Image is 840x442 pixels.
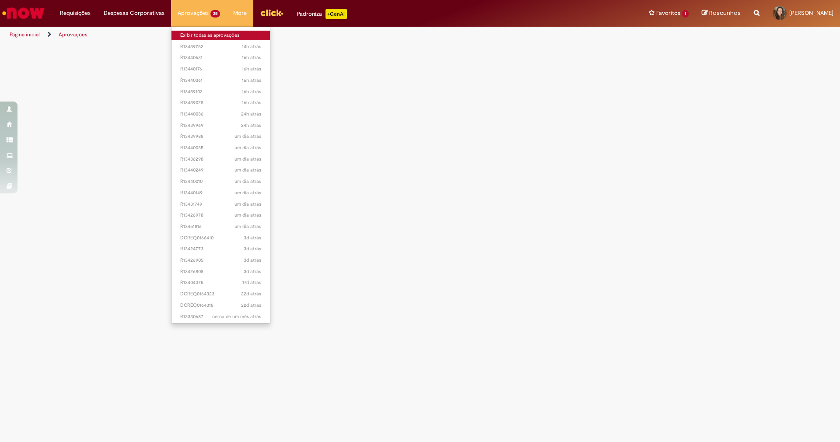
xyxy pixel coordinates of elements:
time: 26/08/2025 12:44:55 [244,246,261,252]
span: R13459102 [180,88,261,95]
time: 12/08/2025 15:16:54 [242,279,261,286]
a: Aberto R13439969 : [171,121,270,130]
span: More [233,9,247,18]
time: 26/08/2025 12:36:51 [244,268,261,275]
a: Aberto R13424773 : [171,244,270,254]
span: Aprovações [178,9,209,18]
span: R13440176 [180,66,261,73]
time: 28/08/2025 09:03:19 [241,122,261,129]
span: um dia atrás [234,178,261,185]
span: 16h atrás [242,77,261,84]
a: Aberto R13459028 : [171,98,270,108]
a: Aberto R13426808 : [171,267,270,277]
span: Rascunhos [709,9,741,17]
a: Aberto R13440631 : [171,53,270,63]
span: 16h atrás [242,54,261,61]
span: R13440149 [180,189,261,196]
time: 28/08/2025 08:54:21 [234,167,261,173]
span: um dia atrás [234,156,261,162]
span: Requisições [60,9,91,18]
span: 24h atrás [241,111,261,117]
a: Aprovações [59,31,87,38]
time: 27/08/2025 18:28:42 [234,201,261,207]
a: Aberto R13439988 : [171,132,270,141]
span: R13404375 [180,279,261,286]
a: Aberto R13330687 : [171,312,270,322]
a: Aberto DCREQ0166410 : [171,233,270,243]
span: 3d atrás [244,257,261,263]
span: R13459028 [180,99,261,106]
a: Aberto R13440361 : [171,76,270,85]
span: Favoritos [656,9,680,18]
a: Aberto R13436298 : [171,154,270,164]
span: um dia atrás [234,189,261,196]
a: Exibir todas as aprovações [171,31,270,40]
a: Aberto R13426978 : [171,210,270,220]
span: 16h atrás [242,66,261,72]
span: 24h atrás [241,122,261,129]
a: Aberto R13459102 : [171,87,270,97]
span: 25 [210,10,220,18]
time: 27/08/2025 03:51:04 [244,235,261,241]
time: 28/08/2025 08:52:30 [234,178,261,185]
ul: Trilhas de página [7,27,553,43]
time: 07/08/2025 15:41:33 [241,302,261,309]
span: R13431749 [180,201,261,208]
time: 07/08/2025 15:41:35 [241,291,261,297]
span: R13440631 [180,54,261,61]
a: Página inicial [10,31,40,38]
span: R13439969 [180,122,261,129]
span: R13440086 [180,111,261,118]
span: DCREQ0164318 [180,302,261,309]
ul: Aprovações [171,26,270,324]
time: 28/08/2025 08:56:12 [234,156,261,162]
a: Aberto R13451816 : [171,222,270,232]
time: 28/08/2025 08:47:14 [234,189,261,196]
time: 28/08/2025 17:09:19 [242,54,261,61]
span: R13426978 [180,212,261,219]
time: 28/08/2025 09:03:40 [241,111,261,117]
div: Padroniza [297,9,347,19]
span: DCREQ0166410 [180,235,261,242]
span: um dia atrás [234,212,261,218]
a: Aberto DCREQ0164318 : [171,301,270,310]
span: 22d atrás [241,302,261,309]
time: 27/08/2025 15:57:00 [234,223,261,230]
span: R13440035 [180,144,261,151]
span: cerca de um mês atrás [212,313,261,320]
time: 28/08/2025 08:58:23 [234,144,261,151]
time: 28/08/2025 18:47:36 [242,43,261,50]
span: R13439988 [180,133,261,140]
a: Aberto R13459752 : [171,42,270,52]
span: 22d atrás [241,291,261,297]
p: +GenAi [325,9,347,19]
time: 28/08/2025 17:07:48 [242,66,261,72]
a: Aberto R13440176 : [171,64,270,74]
span: um dia atrás [234,223,261,230]
span: 16h atrás [242,88,261,95]
img: click_logo_yellow_360x200.png [260,6,283,19]
span: R13459752 [180,43,261,50]
span: 14h atrás [242,43,261,50]
span: 3d atrás [244,235,261,241]
span: R13440249 [180,167,261,174]
span: R13424773 [180,246,261,253]
a: Aberto R13431749 : [171,200,270,209]
span: 1 [682,10,689,18]
time: 28/08/2025 17:02:16 [242,77,261,84]
span: [PERSON_NAME] [789,9,833,17]
time: 28/08/2025 08:58:42 [234,133,261,140]
span: R13436298 [180,156,261,163]
a: Aberto R13440086 : [171,109,270,119]
span: um dia atrás [234,167,261,173]
a: Aberto R13426905 : [171,256,270,265]
a: Aberto R13440249 : [171,165,270,175]
time: 28/08/2025 17:00:40 [242,99,261,106]
a: Aberto R13440035 : [171,143,270,153]
span: 3d atrás [244,246,261,252]
span: R13451816 [180,223,261,230]
span: um dia atrás [234,133,261,140]
span: R13426808 [180,268,261,275]
span: 3d atrás [244,268,261,275]
time: 28/08/2025 17:01:15 [242,88,261,95]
